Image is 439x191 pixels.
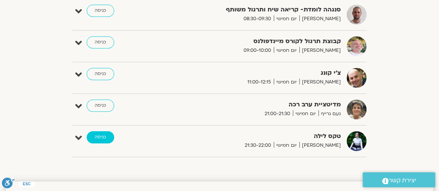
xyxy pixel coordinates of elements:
[299,141,341,149] span: [PERSON_NAME]
[87,5,114,17] a: כניסה
[177,100,341,110] strong: מדיטציית ערב רכה
[299,47,341,55] span: [PERSON_NAME]
[318,110,341,118] span: נעם גרייף
[87,68,114,80] a: כניסה
[177,5,341,15] strong: סנגהה לומדת- קריאה שיח ותרגול משותף
[274,15,299,23] span: יום חמישי
[177,36,341,47] strong: קבוצת תרגול לקורס מיינדפולנס
[177,131,341,141] strong: טקס לילה
[363,172,435,187] a: יצירת קשר
[87,36,114,48] a: כניסה
[274,141,299,149] span: יום חמישי
[242,141,274,149] span: 21:30-22:00
[241,15,274,23] span: 08:30-09:30
[274,47,299,55] span: יום חמישי
[389,175,416,186] span: יצירת קשר
[262,110,293,118] span: 21:00-21:30
[299,78,341,86] span: [PERSON_NAME]
[274,78,299,86] span: יום חמישי
[299,15,341,23] span: [PERSON_NAME]
[177,68,341,78] strong: צ'י קונג
[241,47,274,55] span: 09:00-10:00
[87,131,114,143] a: כניסה
[293,110,318,118] span: יום חמישי
[245,78,274,86] span: 11:00-12:15
[87,100,114,112] a: כניסה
